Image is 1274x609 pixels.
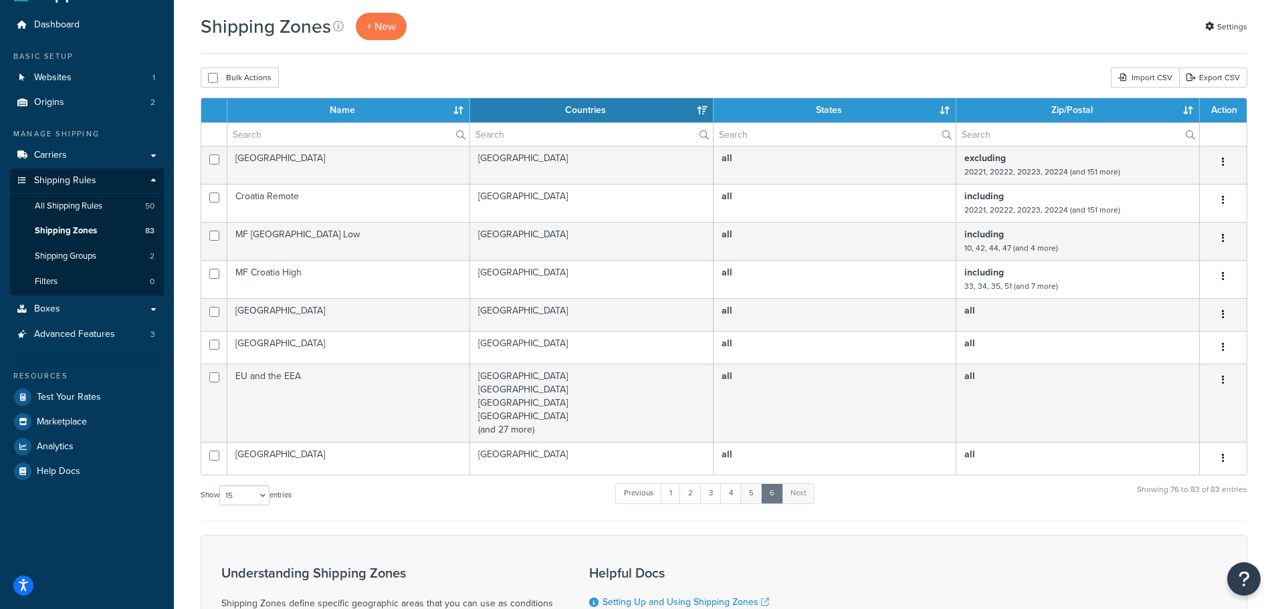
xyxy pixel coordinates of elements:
td: [GEOGRAPHIC_DATA] [227,298,470,331]
b: all [722,303,732,318]
button: Bulk Actions [201,68,279,88]
span: Shipping Zones [35,225,97,237]
span: Dashboard [34,19,80,31]
a: 1 [661,483,681,503]
span: 2 [150,251,154,262]
button: Open Resource Center [1227,562,1261,596]
span: Boxes [34,303,60,315]
b: including [964,227,1004,241]
td: [GEOGRAPHIC_DATA] [470,260,714,298]
a: 3 [700,483,722,503]
small: 20221, 20222, 20223, 20224 (and 151 more) [964,204,1120,216]
td: MF [GEOGRAPHIC_DATA] Low [227,222,470,260]
input: Search [470,123,713,146]
a: Shipping Groups 2 [10,244,164,269]
span: Origins [34,97,64,108]
a: 2 [679,483,702,503]
span: Help Docs [37,466,80,477]
span: 3 [150,329,155,340]
b: all [722,336,732,350]
a: Export CSV [1179,68,1247,88]
b: all [722,151,732,165]
th: States: activate to sort column ascending [714,98,956,122]
a: Carriers [10,143,164,168]
span: 83 [145,225,154,237]
b: including [964,265,1004,279]
h3: Helpful Docs [589,566,843,580]
b: all [964,336,975,350]
h3: Understanding Shipping Zones [221,566,556,580]
a: Previous [615,483,662,503]
td: [GEOGRAPHIC_DATA] [470,298,714,331]
b: all [722,189,732,203]
div: Manage Shipping [10,128,164,140]
div: Resources [10,370,164,382]
td: [GEOGRAPHIC_DATA] [GEOGRAPHIC_DATA] [GEOGRAPHIC_DATA] [GEOGRAPHIC_DATA] (and 27 more) [470,364,714,442]
span: Shipping Groups [35,251,96,262]
li: Dashboard [10,13,164,37]
a: Shipping Zones 83 [10,219,164,243]
li: Shipping Zones [10,219,164,243]
input: Search [714,123,956,146]
span: Marketplace [37,416,87,428]
th: Countries: activate to sort column ascending [470,98,714,122]
a: All Shipping Rules 50 [10,194,164,219]
b: all [964,369,975,383]
a: Websites 1 [10,66,164,90]
b: all [722,265,732,279]
td: [GEOGRAPHIC_DATA] [470,331,714,364]
a: Marketplace [10,410,164,434]
a: + New [356,13,407,40]
td: [GEOGRAPHIC_DATA] [227,146,470,184]
span: Carriers [34,150,67,161]
input: Search [227,123,469,146]
b: all [964,303,975,318]
li: Advanced Features [10,322,164,347]
span: 50 [145,201,154,212]
a: Help Docs [10,459,164,483]
span: 1 [152,72,155,84]
div: Basic Setup [10,51,164,62]
td: [GEOGRAPHIC_DATA] [227,442,470,475]
a: 6 [761,483,783,503]
b: all [722,447,732,461]
b: all [722,227,732,241]
span: + New [366,19,396,34]
li: Origins [10,90,164,115]
a: Next [782,483,815,503]
a: Test Your Rates [10,385,164,409]
label: Show entries [201,485,292,505]
li: Shipping Rules [10,168,164,295]
input: Search [956,123,1199,146]
div: Showing 76 to 83 of 83 entries [1137,482,1247,511]
td: [GEOGRAPHIC_DATA] [470,442,714,475]
h1: Shipping Zones [201,13,331,39]
b: all [964,447,975,461]
span: Advanced Features [34,329,115,340]
td: [GEOGRAPHIC_DATA] [470,146,714,184]
th: Action [1200,98,1247,122]
a: Settings [1205,17,1247,36]
td: MF Croatia High [227,260,470,298]
span: 0 [150,276,154,287]
td: [GEOGRAPHIC_DATA] [227,331,470,364]
td: [GEOGRAPHIC_DATA] [470,184,714,222]
th: Name: activate to sort column ascending [227,98,470,122]
td: Croatia Remote [227,184,470,222]
th: Zip/Postal: activate to sort column ascending [956,98,1200,122]
span: Analytics [37,441,74,453]
li: Filters [10,269,164,294]
a: Boxes [10,297,164,322]
b: excluding [964,151,1006,165]
td: EU and the EEA [227,364,470,442]
span: Filters [35,276,58,287]
li: Websites [10,66,164,90]
small: 20221, 20222, 20223, 20224 (and 151 more) [964,166,1120,178]
select: Showentries [219,485,270,505]
div: Import CSV [1111,68,1179,88]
